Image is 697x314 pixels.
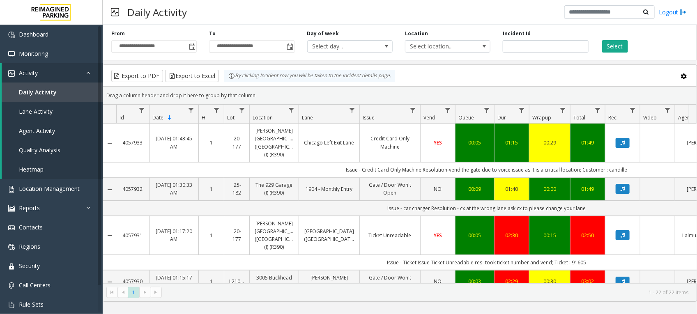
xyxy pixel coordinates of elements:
[136,105,147,116] a: Id Filter Menu
[2,140,103,160] a: Quality Analysis
[499,231,524,239] a: 02:30
[602,40,628,53] button: Select
[121,277,144,285] a: 4057930
[575,185,600,193] div: 01:49
[497,114,506,121] span: Dur
[365,181,415,197] a: Gate / Door Won't Open
[8,282,15,289] img: 'icon'
[229,277,244,285] a: L21082601
[19,281,51,289] span: Call Centers
[516,105,527,116] a: Dur Filter Menu
[460,139,489,147] div: 00:05
[426,277,450,285] a: NO
[8,302,15,308] img: 'icon'
[19,146,60,154] span: Quality Analysis
[165,70,219,82] button: Export to Excel
[575,277,600,285] a: 03:02
[121,185,144,193] a: 4057932
[365,274,415,289] a: Gate / Door Won't Open
[8,51,15,57] img: 'icon'
[19,30,48,38] span: Dashboard
[643,114,657,121] span: Video
[255,127,294,158] a: [PERSON_NAME][GEOGRAPHIC_DATA] ([GEOGRAPHIC_DATA]) (I) (R390)
[405,30,428,37] label: Location
[481,105,492,116] a: Queue Filter Menu
[229,227,244,243] a: I20-177
[608,114,618,121] span: Rec.
[286,105,297,116] a: Location Filter Menu
[503,30,531,37] label: Incident Id
[152,114,163,121] span: Date
[19,108,53,115] span: Lane Activity
[8,205,15,212] img: 'icon'
[347,105,358,116] a: Lane Filter Menu
[211,105,222,116] a: H Filter Menu
[154,135,193,150] a: [DATE] 01:43:45 AM
[103,105,697,283] div: Data table
[187,41,196,52] span: Toggle popup
[121,139,144,147] a: 4057933
[128,287,139,298] span: Page 1
[229,135,244,150] a: I20-177
[573,114,585,121] span: Total
[19,165,44,173] span: Heatmap
[123,2,191,22] h3: Daily Activity
[186,105,197,116] a: Date Filter Menu
[434,186,442,193] span: NO
[120,114,124,121] span: Id
[426,139,450,147] a: YES
[534,231,565,239] div: 00:15
[103,232,116,239] a: Collapse Details
[499,277,524,285] a: 02:29
[426,231,450,239] a: YES
[499,139,524,147] a: 01:15
[460,277,489,285] a: 00:03
[204,139,219,147] a: 1
[460,185,489,193] a: 00:09
[103,279,116,285] a: Collapse Details
[532,114,551,121] span: Wrapup
[659,8,687,16] a: Logout
[423,114,435,121] span: Vend
[302,114,313,121] span: Lane
[19,243,40,250] span: Regions
[304,274,354,289] a: [PERSON_NAME] (Retail) Entry
[19,223,43,231] span: Contacts
[224,70,395,82] div: By clicking Incident row you will be taken to the incident details page.
[19,88,57,96] span: Daily Activity
[229,181,244,197] a: I25-182
[8,244,15,250] img: 'icon'
[167,289,688,296] kendo-pager-info: 1 - 22 of 22 items
[202,114,205,121] span: H
[103,88,697,103] div: Drag a column header and drop it here to group by that column
[19,50,48,57] span: Monitoring
[8,186,15,193] img: 'icon'
[121,231,144,239] a: 4057931
[8,225,15,231] img: 'icon'
[204,231,219,239] a: 1
[365,231,415,239] a: Ticket Unreadable
[255,220,294,251] a: [PERSON_NAME][GEOGRAPHIC_DATA] ([GEOGRAPHIC_DATA]) (I) (R390)
[285,41,294,52] span: Toggle popup
[458,114,474,121] span: Queue
[434,278,442,285] span: NO
[308,41,375,52] span: Select day...
[255,181,294,197] a: The 929 Garage (I) (R390)
[534,139,565,147] div: 00:29
[304,139,354,147] a: Chicago Left Exit Lane
[534,277,565,285] a: 00:30
[434,232,442,239] span: YES
[460,231,489,239] a: 00:05
[103,140,116,147] a: Collapse Details
[2,63,103,83] a: Activity
[592,105,603,116] a: Total Filter Menu
[499,185,524,193] div: 01:40
[111,30,125,37] label: From
[8,263,15,270] img: 'icon'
